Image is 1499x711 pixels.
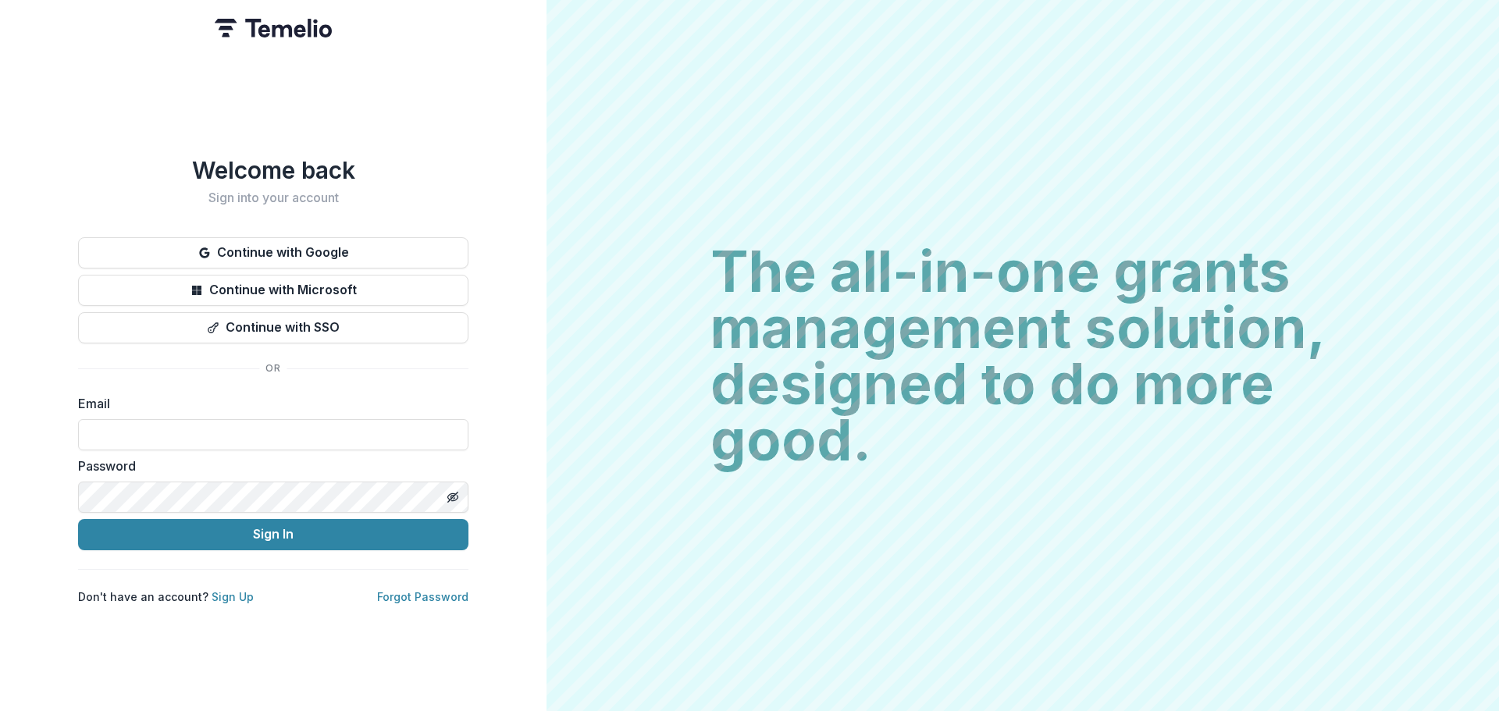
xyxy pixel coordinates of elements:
label: Password [78,457,459,475]
h1: Welcome back [78,156,468,184]
a: Forgot Password [377,590,468,603]
label: Email [78,394,459,413]
p: Don't have an account? [78,588,254,605]
button: Continue with Google [78,237,468,268]
img: Temelio [215,19,332,37]
button: Sign In [78,519,468,550]
h2: Sign into your account [78,190,468,205]
button: Toggle password visibility [440,485,465,510]
button: Continue with Microsoft [78,275,468,306]
button: Continue with SSO [78,312,468,343]
a: Sign Up [212,590,254,603]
